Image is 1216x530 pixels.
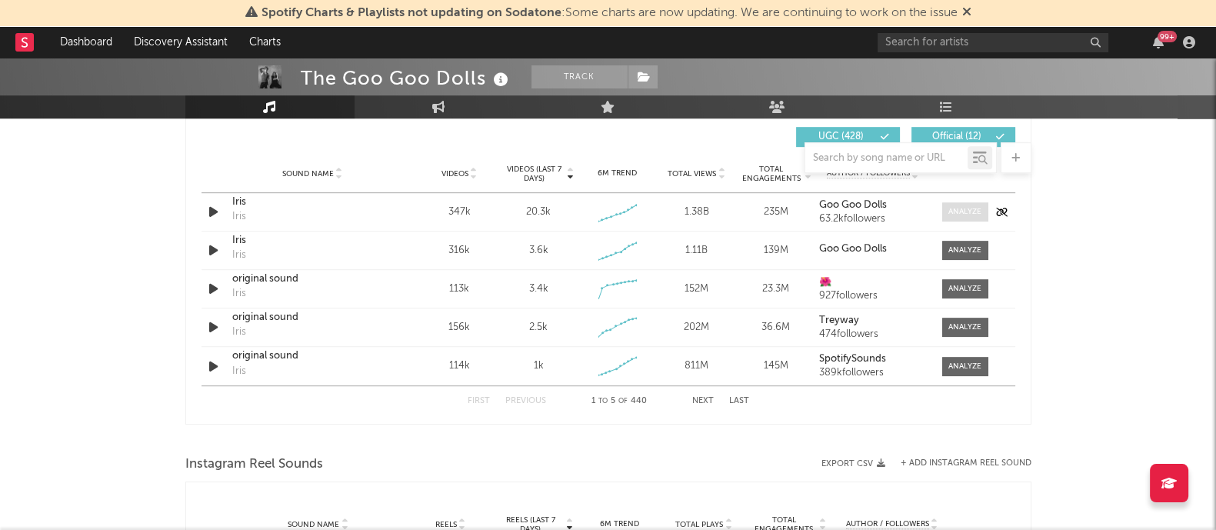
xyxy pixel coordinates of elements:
a: Goo Goo Dolls [819,200,926,211]
div: 113k [424,282,495,297]
div: 152M [661,282,732,297]
div: 2.5k [529,320,548,335]
div: 6M Trend [581,168,653,179]
button: First [468,397,490,405]
button: Official(12) [911,127,1015,147]
a: original sound [232,310,393,325]
span: of [618,398,628,405]
span: Sound Name [288,520,339,529]
a: 🌺 [819,277,926,288]
strong: Goo Goo Dolls [819,244,887,254]
div: 202M [661,320,732,335]
span: Reels [435,520,457,529]
div: 36.6M [740,320,811,335]
div: 389k followers [819,368,926,378]
div: + Add Instagram Reel Sound [885,459,1031,468]
div: 3.6k [528,243,548,258]
input: Search for artists [878,33,1108,52]
span: : Some charts are now updating. We are continuing to work on the issue [262,7,958,19]
span: Total Plays [675,520,723,529]
div: 3.4k [528,282,548,297]
div: Iris [232,248,246,263]
a: Goo Goo Dolls [819,244,926,255]
div: Iris [232,364,246,379]
span: Sound Name [282,169,334,178]
a: Iris [232,195,393,210]
a: Dashboard [49,27,123,58]
span: Videos (last 7 days) [502,165,565,183]
div: 23.3M [740,282,811,297]
span: Dismiss [962,7,971,19]
div: 1 5 440 [577,392,661,411]
div: 1k [533,358,543,374]
span: Spotify Charts & Playlists not updating on Sodatone [262,7,561,19]
button: Previous [505,397,546,405]
a: SpotifySounds [819,354,926,365]
div: Iris [232,209,246,225]
div: 1.11B [661,243,732,258]
input: Search by song name or URL [805,152,968,165]
button: Next [692,397,714,405]
div: 927 followers [819,291,926,302]
span: Instagram Reel Sounds [185,455,323,474]
button: UGC(428) [796,127,900,147]
div: 145M [740,358,811,374]
div: 316k [424,243,495,258]
button: + Add Instagram Reel Sound [901,459,1031,468]
a: Treyway [819,315,926,326]
a: Iris [232,233,393,248]
button: 99+ [1153,36,1164,48]
span: UGC ( 428 ) [806,132,877,142]
a: Discovery Assistant [123,27,238,58]
span: Total Views [668,169,716,178]
div: 1.38B [661,205,732,220]
div: Iris [232,286,246,302]
div: The Goo Goo Dolls [301,65,512,91]
div: 156k [424,320,495,335]
button: Last [729,397,749,405]
span: Author / Followers [827,168,910,178]
div: 474 followers [819,329,926,340]
strong: 🌺 [819,277,831,287]
button: Track [531,65,628,88]
strong: SpotifySounds [819,354,886,364]
div: 99 + [1158,31,1177,42]
div: 63.2k followers [819,214,926,225]
div: 811M [661,358,732,374]
a: Charts [238,27,292,58]
div: 139M [740,243,811,258]
span: to [598,398,608,405]
strong: Treyway [819,315,859,325]
div: 6M Trend [581,518,658,530]
div: 114k [424,358,495,374]
button: Export CSV [821,459,885,468]
div: Iris [232,325,246,340]
span: Official ( 12 ) [921,132,992,142]
a: original sound [232,348,393,364]
div: 347k [424,205,495,220]
a: original sound [232,272,393,287]
span: Author / Followers [846,519,929,529]
div: 20.3k [526,205,551,220]
strong: Goo Goo Dolls [819,200,887,210]
div: 235M [740,205,811,220]
span: Total Engagements [740,165,802,183]
span: Videos [441,169,468,178]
